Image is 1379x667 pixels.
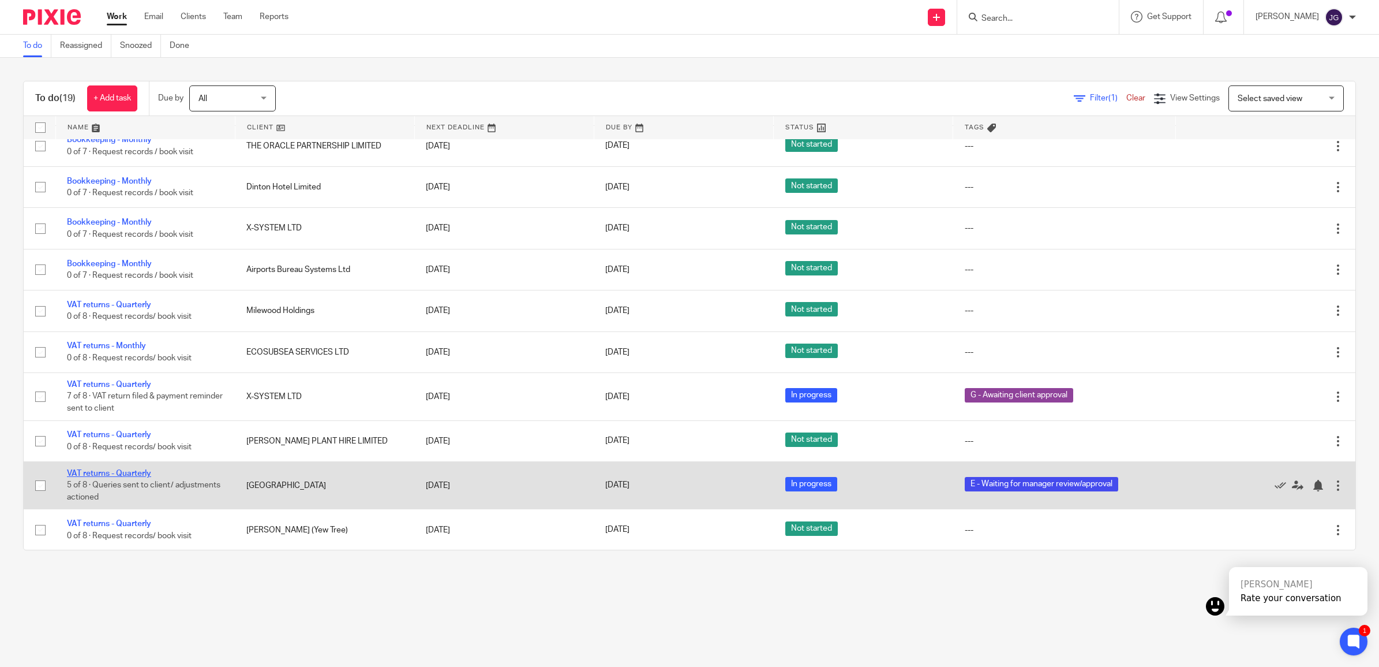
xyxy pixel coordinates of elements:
a: Reports [260,11,288,23]
img: kai.png [1206,597,1224,616]
td: [DATE] [414,167,594,208]
a: Bookkeeping - Monthly [67,260,152,268]
div: --- [965,140,1164,152]
a: Snoozed [120,35,161,57]
span: [DATE] [605,437,629,445]
span: 0 of 7 · Request records / book visit [67,148,193,156]
span: 0 of 7 · Request records / book visit [67,271,193,280]
span: [DATE] [605,482,629,490]
span: 5 of 8 · Queries sent to client/ adjustments actioned [67,482,220,502]
span: (1) [1108,94,1118,102]
a: VAT returns - Quarterly [67,381,151,389]
a: Bookkeeping - Monthly [67,136,152,144]
a: Bookkeeping - Monthly [67,218,152,226]
a: + Add task [87,85,137,111]
span: 0 of 8 · Request records/ book visit [67,443,192,451]
p: Due by [158,92,183,104]
td: X-SYSTEM LTD [235,373,414,420]
h1: To do [35,92,76,105]
span: Not started [785,521,838,536]
div: --- [965,435,1164,447]
span: Not started [785,302,838,316]
input: Search [980,14,1084,24]
span: [DATE] [605,142,629,150]
a: VAT returns - Quarterly [67,431,151,439]
a: VAT returns - Quarterly [67,301,151,309]
span: Select saved view [1238,95,1302,103]
span: View Settings [1170,94,1220,102]
span: [DATE] [605,307,629,315]
span: 0 of 8 · Request records/ book visit [67,313,192,321]
span: [DATE] [605,266,629,274]
span: E - Waiting for manager review/approval [965,477,1118,491]
td: [DATE] [414,331,594,372]
td: Airports Bureau Systems Ltd [235,249,414,290]
a: To do [23,35,51,57]
a: Team [223,11,242,23]
span: [DATE] [605,183,629,191]
div: --- [965,305,1164,316]
span: [DATE] [605,393,629,401]
td: Dinton Hotel Limited [235,167,414,208]
span: 0 of 8 · Request records/ book visit [67,532,192,540]
td: [DATE] [414,509,594,550]
td: [DATE] [414,290,594,331]
span: (19) [59,94,76,103]
a: VAT returns - Monthly [67,342,146,350]
div: 1 [1359,625,1370,636]
span: [DATE] [605,526,629,534]
span: 7 of 8 · VAT return filed & payment reminder sent to client [67,393,223,413]
td: X-SYSTEM LTD [235,208,414,249]
td: [DATE] [414,420,594,461]
td: [DATE] [414,462,594,509]
td: Milewood Holdings [235,290,414,331]
div: --- [965,181,1164,193]
div: [PERSON_NAME] [1241,579,1356,590]
span: Not started [785,344,838,358]
span: Not started [785,137,838,152]
a: Done [170,35,198,57]
a: Bookkeeping - Monthly [67,177,152,185]
td: [DATE] [414,249,594,290]
td: [DATE] [414,125,594,166]
a: Email [144,11,163,23]
td: THE ORACLE PARTNERSHIP LIMITED [235,125,414,166]
div: --- [965,524,1164,536]
p: [PERSON_NAME] [1256,11,1319,23]
a: Mark as done [1275,480,1292,491]
span: Filter [1090,94,1126,102]
span: In progress [785,477,837,491]
div: Rate your conversation [1241,593,1356,604]
span: G - Awaiting client approval [965,388,1073,403]
span: Not started [785,178,838,193]
span: Not started [785,220,838,234]
span: In progress [785,388,837,403]
a: Reassigned [60,35,111,57]
td: [DATE] [414,373,594,420]
span: Get Support [1147,13,1191,21]
span: All [198,95,207,103]
a: VAT returns - Quarterly [67,520,151,528]
div: --- [965,222,1164,234]
img: svg%3E [1325,8,1343,27]
span: 0 of 7 · Request records / book visit [67,189,193,197]
div: --- [965,346,1164,358]
span: [DATE] [605,225,629,233]
a: Clients [181,11,206,23]
td: [GEOGRAPHIC_DATA] [235,462,414,509]
span: Tags [965,124,984,131]
span: [DATE] [605,348,629,356]
div: --- [965,264,1164,275]
span: Not started [785,261,838,275]
span: 0 of 8 · Request records/ book visit [67,354,192,362]
a: Clear [1126,94,1145,102]
a: VAT returns - Quarterly [67,469,151,478]
td: [PERSON_NAME] (Yew Tree) [235,509,414,550]
span: 0 of 7 · Request records / book visit [67,230,193,239]
td: ECOSUBSEA SERVICES LTD [235,331,414,372]
td: [DATE] [414,208,594,249]
a: Work [107,11,127,23]
span: Not started [785,433,838,447]
img: Pixie [23,9,81,25]
td: [PERSON_NAME] PLANT HIRE LIMITED [235,420,414,461]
